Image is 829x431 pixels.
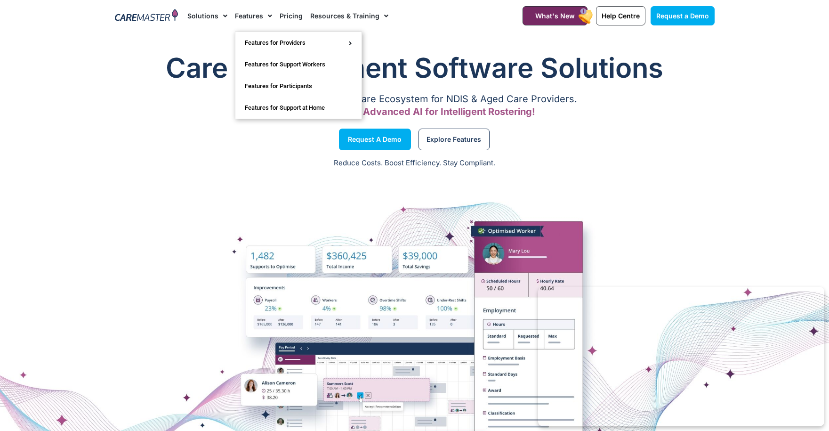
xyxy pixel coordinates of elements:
a: Features for Support Workers [235,54,362,75]
a: Help Centre [596,6,645,25]
a: Request a Demo [651,6,715,25]
span: Help Centre [602,12,640,20]
span: Request a Demo [656,12,709,20]
span: Request a Demo [348,137,402,142]
span: Now Featuring Advanced AI for Intelligent Rostering! [294,106,535,117]
span: Explore Features [427,137,481,142]
a: Request a Demo [339,129,411,150]
a: Features for Participants [235,75,362,97]
a: Features for Support at Home [235,97,362,119]
a: Features for Providers [235,32,362,54]
ul: Features [235,32,362,119]
a: What's New [523,6,588,25]
span: What's New [535,12,575,20]
a: Explore Features [419,129,490,150]
p: A Comprehensive Software Ecosystem for NDIS & Aged Care Providers. [115,96,715,102]
img: CareMaster Logo [115,9,178,23]
h1: Care Management Software Solutions [115,49,715,87]
iframe: Popup CTA [538,287,824,426]
p: Reduce Costs. Boost Efficiency. Stay Compliant. [6,158,823,169]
